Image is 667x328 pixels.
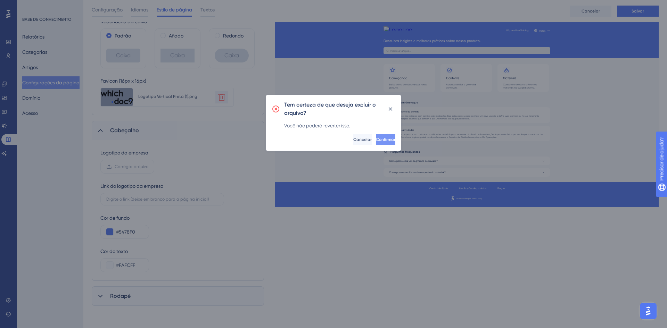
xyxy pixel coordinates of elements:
font: Cancelar [353,137,372,142]
font: Tem certeza de que deseja excluir o arquivo? [284,101,376,116]
font: Confirmar [376,137,395,142]
font: Precisar de ajuda? [16,3,60,8]
font: Você não poderá reverter isso. [284,123,350,128]
iframe: Iniciador do Assistente de IA do UserGuiding [638,301,659,321]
